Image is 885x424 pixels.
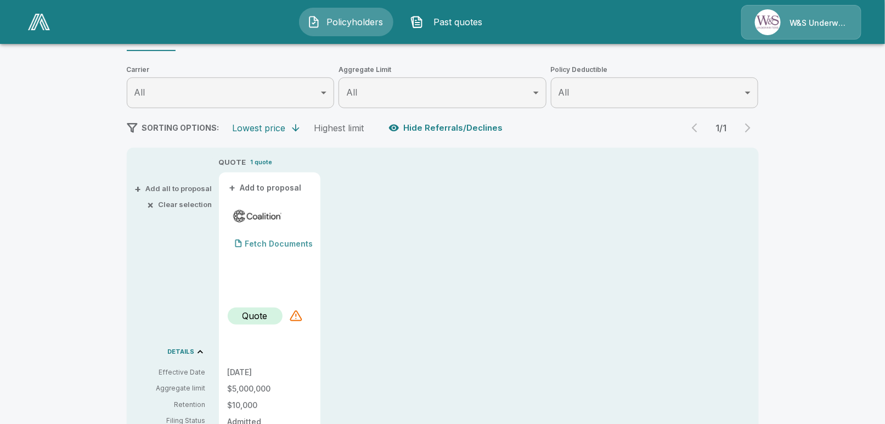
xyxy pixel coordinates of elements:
[28,14,50,30] img: AA Logo
[339,64,546,75] span: Aggregate Limit
[136,400,206,410] p: Retention
[346,87,357,98] span: All
[142,123,219,132] span: SORTING OPTIONS:
[243,309,268,322] p: Quote
[299,8,393,36] button: Policyholders IconPolicyholders
[229,184,236,192] span: +
[232,208,283,224] img: coalitioncyberadmitted
[402,8,497,36] button: Past quotes IconPast quotes
[228,182,305,194] button: +Add to proposal
[559,87,570,98] span: All
[233,122,286,133] div: Lowest price
[314,122,364,133] div: Highest limit
[137,185,212,192] button: +Add all to proposal
[325,15,385,29] span: Policyholders
[136,383,206,393] p: Aggregate limit
[168,349,195,355] p: DETAILS
[386,118,508,138] button: Hide Referrals/Declines
[135,185,142,192] span: +
[251,158,273,167] p: 1 quote
[307,15,320,29] img: Policyholders Icon
[228,369,312,376] p: [DATE]
[410,15,424,29] img: Past quotes Icon
[228,385,312,393] p: $5,000,000
[711,124,732,132] p: 1 / 1
[428,15,488,29] span: Past quotes
[148,201,154,208] span: ×
[219,157,246,168] p: QUOTE
[245,240,313,248] p: Fetch Documents
[127,64,335,75] span: Carrier
[150,201,212,208] button: ×Clear selection
[551,64,759,75] span: Policy Deductible
[134,87,145,98] span: All
[136,367,206,377] p: Effective Date
[228,401,312,409] p: $10,000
